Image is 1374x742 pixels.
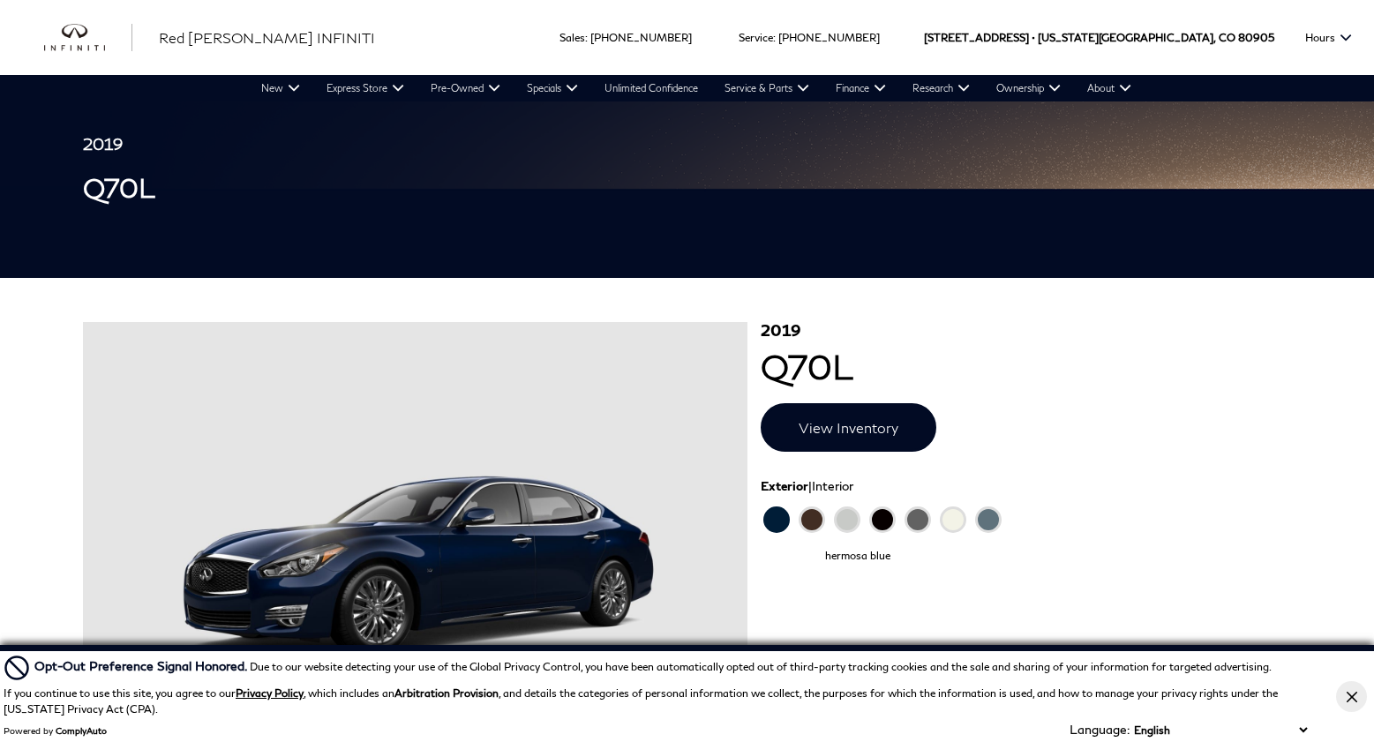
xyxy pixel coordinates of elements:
a: Research [899,75,983,101]
h1: Q70L [83,170,155,205]
div: | [761,478,1279,493]
h3: 2019 [83,133,155,156]
button: Close Button [1336,681,1367,712]
a: [PHONE_NUMBER] [590,31,692,44]
span: hermosa blue [825,549,1213,562]
span: Service [739,31,773,44]
a: New [248,75,313,101]
a: infiniti [44,24,132,52]
span: 2019 [761,322,1279,349]
h1: Q70L [761,322,1279,386]
p: If you continue to use this site, you agree to our , which includes an , and details the categori... [4,686,1278,716]
span: Sales [559,31,585,44]
strong: Arbitration Provision [394,686,499,700]
a: About [1074,75,1145,101]
a: Specials [514,75,591,101]
span: Opt-Out Preference Signal Honored . [34,658,250,673]
a: Finance [822,75,899,101]
a: [PHONE_NUMBER] [778,31,880,44]
a: Red [PERSON_NAME] INFINITI [159,27,375,49]
a: View Inventory [761,403,936,452]
span: Red [PERSON_NAME] INFINITI [159,29,375,46]
a: [STREET_ADDRESS] • [US_STATE][GEOGRAPHIC_DATA], CO 80905 [924,31,1274,44]
a: Express Store [313,75,417,101]
div: Due to our website detecting your use of the Global Privacy Control, you have been automatically ... [34,656,1272,675]
a: Privacy Policy [236,686,304,700]
a: Service & Parts [711,75,822,101]
a: Unlimited Confidence [591,75,711,101]
select: Language Select [1130,722,1311,738]
nav: Main Navigation [248,75,1145,101]
span: : [773,31,776,44]
span: Interior [812,478,853,493]
a: Pre-Owned [417,75,514,101]
span: Exterior [761,478,808,493]
span: : [585,31,588,44]
a: Ownership [983,75,1074,101]
a: ComplyAuto [56,725,107,736]
img: INFINITI [44,24,132,52]
div: Powered by [4,725,107,736]
div: Language: [1070,723,1130,736]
